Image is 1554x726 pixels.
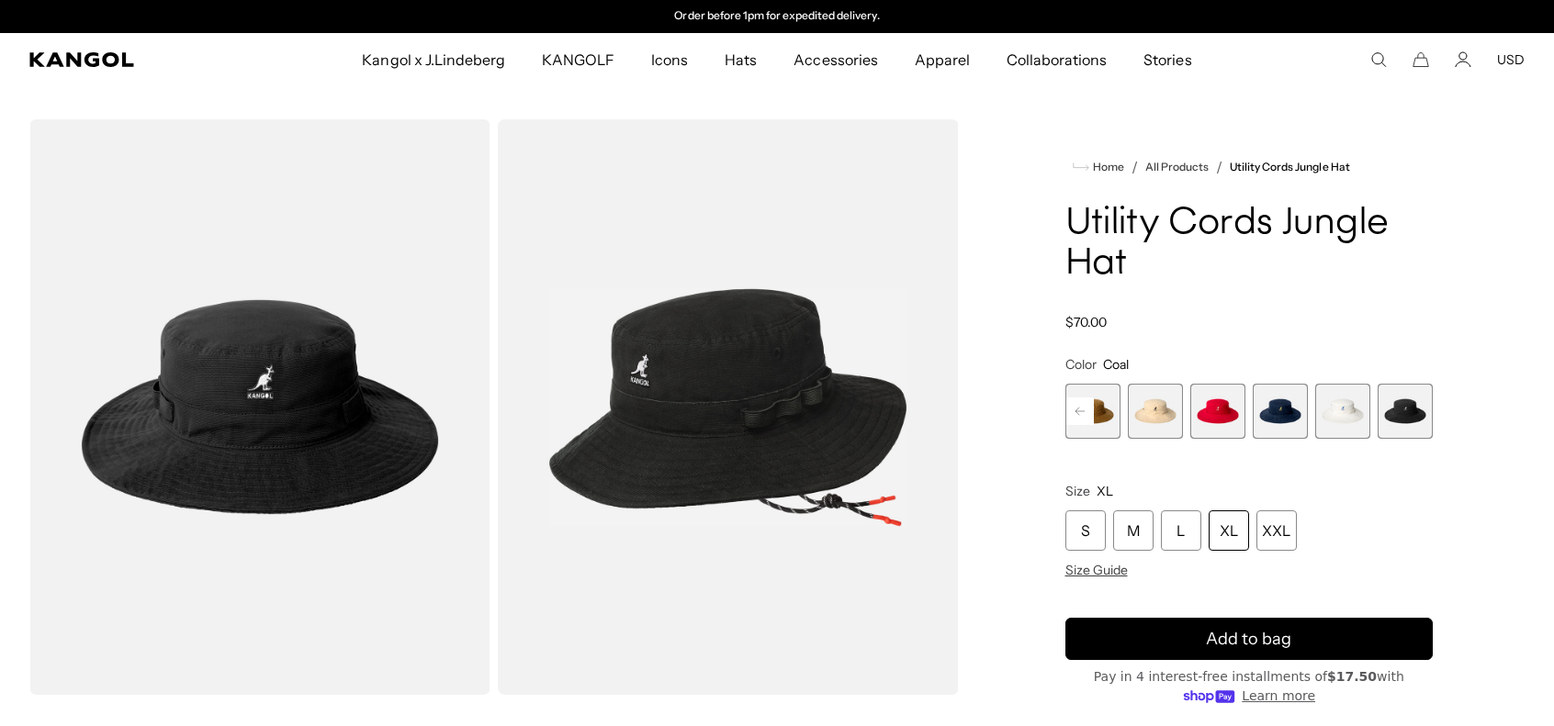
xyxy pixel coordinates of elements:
div: XL [1209,510,1249,551]
li: / [1209,156,1222,178]
div: 3 of 7 [1128,384,1183,439]
label: Navy [1253,384,1308,439]
div: S [1065,510,1106,551]
span: $70.00 [1065,314,1107,330]
label: Coal [1378,384,1433,439]
button: Cart [1413,51,1429,68]
summary: Search here [1370,51,1387,68]
span: Stories [1143,33,1191,86]
a: Hats [706,33,775,86]
a: Apparel [896,33,988,86]
span: KANGOLF [542,33,614,86]
span: Coal [1103,356,1129,373]
span: XL [1097,483,1113,499]
label: Red [1190,384,1245,439]
a: Accessories [775,33,895,86]
slideshow-component: Announcement bar [588,9,966,24]
button: Add to bag [1065,618,1434,660]
div: Announcement [588,9,966,24]
label: Off White [1315,384,1370,439]
button: USD [1497,51,1525,68]
div: 5 of 7 [1253,384,1308,439]
label: Beige [1128,384,1183,439]
a: Home [1073,159,1124,175]
a: Collaborations [988,33,1125,86]
li: / [1124,156,1138,178]
a: Kangol [29,52,239,67]
a: Stories [1125,33,1210,86]
div: M [1113,510,1154,551]
div: 7 of 7 [1378,384,1433,439]
p: Order before 1pm for expedited delivery. [674,9,879,24]
h1: Utility Cords Jungle Hat [1065,204,1434,285]
div: 2 of 7 [1065,384,1120,439]
img: color-coal [498,119,959,695]
span: Collaborations [1007,33,1107,86]
div: 4 of 7 [1190,384,1245,439]
a: Kangol x J.Lindeberg [343,33,524,86]
div: XXL [1256,510,1297,551]
span: Apparel [915,33,970,86]
label: Tan [1065,384,1120,439]
a: KANGOLF [524,33,633,86]
a: Icons [633,33,706,86]
span: Size [1065,483,1090,499]
span: Add to bag [1206,627,1291,652]
span: Color [1065,356,1097,373]
div: 2 of 2 [588,9,966,24]
span: Home [1089,161,1124,173]
a: Account [1455,51,1471,68]
div: 6 of 7 [1315,384,1370,439]
nav: breadcrumbs [1065,156,1434,178]
product-gallery: Gallery Viewer [29,119,959,695]
span: Kangol x J.Lindeberg [362,33,505,86]
span: Size Guide [1065,562,1128,578]
img: color-coal [29,119,490,695]
div: L [1161,510,1201,551]
span: Hats [725,33,757,86]
a: All Products [1145,161,1209,173]
a: Utility Cords Jungle Hat [1230,161,1350,173]
span: Accessories [794,33,877,86]
span: Icons [651,33,688,86]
